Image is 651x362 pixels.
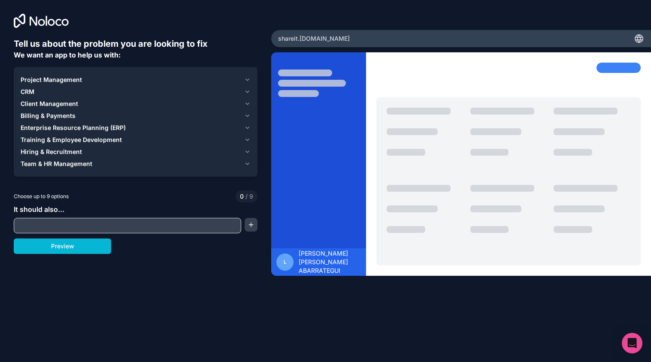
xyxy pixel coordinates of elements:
div: Open Intercom Messenger [622,333,642,353]
span: [PERSON_NAME] [PERSON_NAME] ABARRATEGUI [299,249,361,275]
span: Client Management [21,100,78,108]
span: shareit .[DOMAIN_NAME] [278,34,350,43]
span: Billing & Payments [21,112,76,120]
span: Choose up to 9 options [14,193,69,200]
span: Team & HR Management [21,160,92,168]
span: Training & Employee Development [21,136,122,144]
span: Project Management [21,75,82,84]
button: Billing & Payments [21,110,251,122]
button: Preview [14,238,111,254]
button: Team & HR Management [21,158,251,170]
button: Project Management [21,74,251,86]
span: / [245,193,248,200]
h6: Tell us about the problem you are looking to fix [14,38,257,50]
span: L [284,259,287,265]
span: Enterprise Resource Planning (ERP) [21,124,126,132]
button: Hiring & Recruitment [21,146,251,158]
button: Training & Employee Development [21,134,251,146]
span: 0 [240,192,244,201]
button: CRM [21,86,251,98]
span: It should also... [14,205,64,214]
span: Hiring & Recruitment [21,148,82,156]
span: We want an app to help us with: [14,51,121,59]
span: CRM [21,87,34,96]
span: 9 [244,192,253,201]
button: Enterprise Resource Planning (ERP) [21,122,251,134]
button: Client Management [21,98,251,110]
